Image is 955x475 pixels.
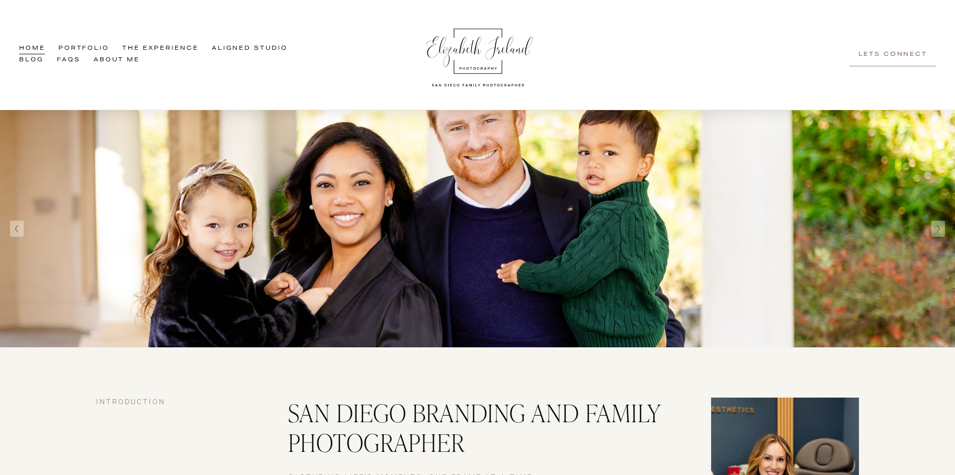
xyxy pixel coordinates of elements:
[212,43,288,55] a: Aligned Studio
[288,398,667,457] h2: San Diego Branding and family photographer
[122,43,198,55] a: folder dropdown
[19,43,45,55] a: Home
[849,43,936,67] a: Lets Connect
[96,398,244,407] h4: Introduction
[57,55,80,66] a: FAQs
[19,55,43,66] a: Blog
[94,55,140,66] a: About Me
[931,221,945,237] button: Next Slide
[58,43,109,55] a: Portfolio
[420,19,536,90] img: Elizabeth Ireland Photography San Diego Family Photographer
[10,221,24,237] button: Previous Slide
[122,44,198,54] span: The Experience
